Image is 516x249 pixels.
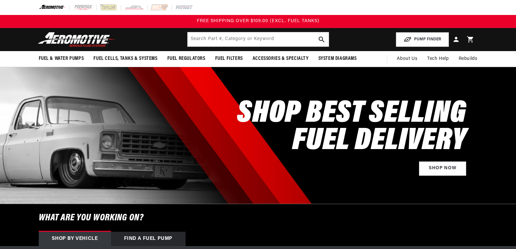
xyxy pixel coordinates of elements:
a: Shop Now [419,161,466,176]
button: search button [314,32,329,47]
span: Fuel & Water Pumps [39,55,84,62]
div: Find a Fuel Pump [111,232,186,246]
a: About Us [392,51,422,67]
summary: Fuel Regulators [162,51,210,66]
summary: Accessories & Specialty [248,51,314,66]
button: PUMP FINDER [396,32,449,47]
summary: System Diagrams [314,51,362,66]
input: Search by Part Number, Category or Keyword [188,32,329,47]
span: Rebuilds [459,55,478,62]
span: Accessories & Specialty [253,55,309,62]
img: Aeromotive [36,32,118,47]
span: Tech Help [427,55,449,62]
summary: Rebuilds [454,51,482,67]
span: About Us [397,56,417,61]
h6: What are you working on? [22,204,494,232]
span: Fuel Cells, Tanks & Systems [93,55,157,62]
summary: Fuel Filters [210,51,248,66]
summary: Fuel Cells, Tanks & Systems [89,51,162,66]
h2: SHOP BEST SELLING FUEL DELIVERY [237,100,466,155]
span: FREE SHIPPING OVER $109.00 (EXCL. FUEL TANKS) [197,19,319,23]
div: Shop by vehicle [39,232,111,246]
summary: Tech Help [422,51,453,67]
span: Fuel Regulators [167,55,205,62]
summary: Fuel & Water Pumps [34,51,89,66]
span: Fuel Filters [215,55,243,62]
span: System Diagrams [318,55,357,62]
